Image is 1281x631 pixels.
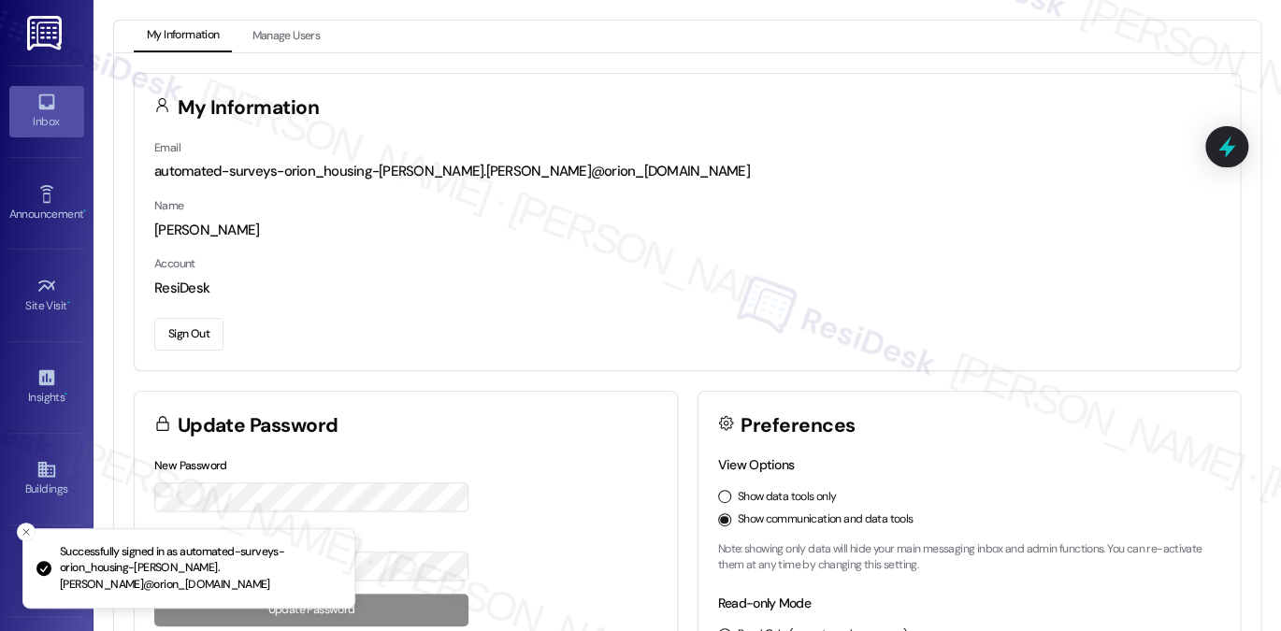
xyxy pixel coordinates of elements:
[154,198,184,213] label: Name
[718,595,811,611] label: Read-only Mode
[154,162,1220,181] div: automated-surveys-orion_housing-[PERSON_NAME].[PERSON_NAME]@orion_[DOMAIN_NAME]
[17,523,36,541] button: Close toast
[718,541,1221,574] p: Note: showing only data will hide your main messaging inbox and admin functions. You can re-activ...
[9,546,84,596] a: Leads
[65,388,67,401] span: •
[67,296,70,309] span: •
[238,21,333,52] button: Manage Users
[738,511,914,528] label: Show communication and data tools
[154,140,180,155] label: Email
[9,362,84,412] a: Insights •
[9,86,84,136] a: Inbox
[154,318,223,351] button: Sign Out
[9,270,84,321] a: Site Visit •
[154,458,227,473] label: New Password
[27,16,65,50] img: ResiDesk Logo
[154,256,195,271] label: Account
[178,98,320,118] h3: My Information
[60,544,339,594] p: Successfully signed in as automated-surveys-orion_housing-[PERSON_NAME].[PERSON_NAME]@orion_[DOMA...
[9,453,84,504] a: Buildings
[718,456,795,473] label: View Options
[83,205,86,218] span: •
[178,416,338,436] h3: Update Password
[741,416,855,436] h3: Preferences
[154,279,1220,298] div: ResiDesk
[154,221,1220,240] div: [PERSON_NAME]
[134,21,232,52] button: My Information
[738,489,837,506] label: Show data tools only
